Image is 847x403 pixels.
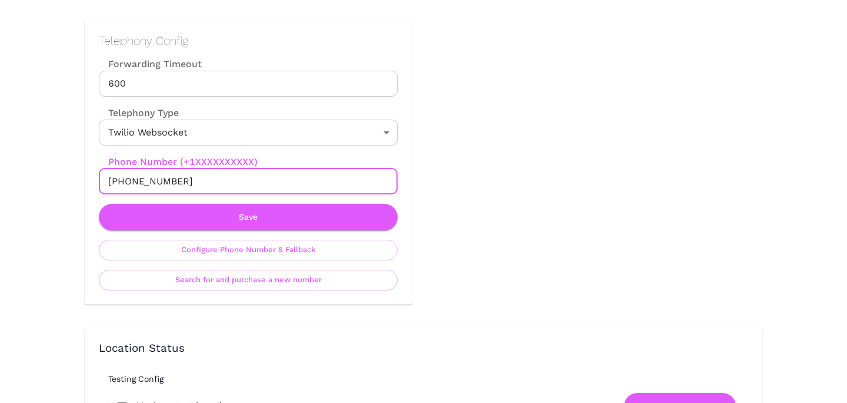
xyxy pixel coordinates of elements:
button: Search for and purchase a new number [99,270,398,290]
h3: Location Status [99,342,748,355]
label: Phone Number (+1XXXXXXXXXX) [99,155,398,169]
label: Forwarding Timeout [99,57,398,71]
h6: Testing Config [108,374,758,384]
button: Save [99,204,398,230]
h2: Telephony Config [99,34,398,48]
div: Twilio Websocket [99,120,398,146]
button: Configure Phone Number & Fallback [99,240,398,260]
label: Telephony Type [99,106,179,120]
